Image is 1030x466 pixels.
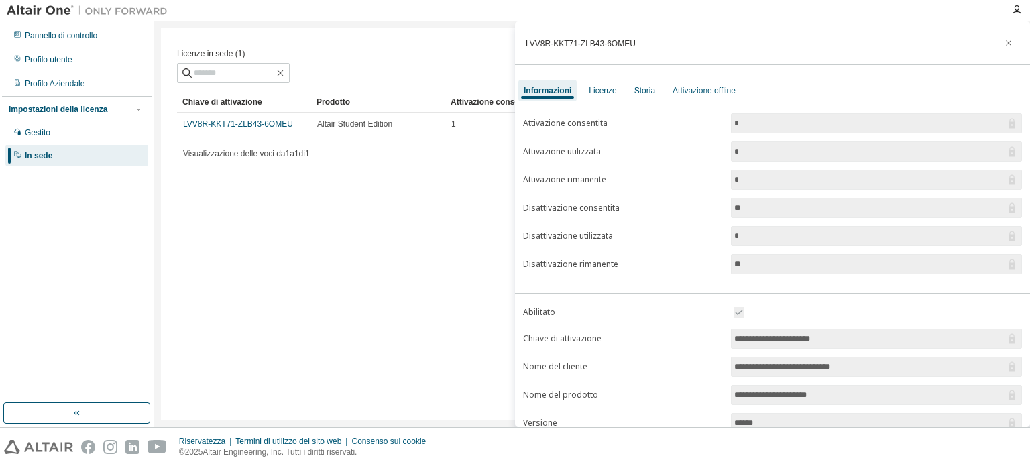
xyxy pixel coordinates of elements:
font: Chiave di attivazione [182,97,262,107]
font: Attivazione consentita [451,97,536,107]
font: Impostazioni della licenza [9,105,107,114]
font: Altair Engineering, Inc. Tutti i diritti riservati. [203,447,357,457]
font: LVV8R-KKT71-ZLB43-6OMEU [526,39,636,48]
font: LVV8R-KKT71-ZLB43-6OMEU [183,119,293,129]
font: Consenso sui cookie [351,436,426,446]
font: Disattivazione utilizzata [523,230,613,241]
img: facebook.svg [81,440,95,454]
font: Attivazione rimanente [523,174,606,185]
img: linkedin.svg [125,440,139,454]
font: Altair Student Edition [317,119,392,129]
font: Chiave di attivazione [523,333,602,344]
font: a [290,149,294,158]
font: di [299,149,305,158]
font: 1 [294,149,299,158]
img: youtube.svg [148,440,167,454]
font: Disattivazione rimanente [523,258,618,270]
font: Informazioni [524,86,571,95]
font: In sede [25,151,52,160]
font: Versione [523,417,557,428]
font: Licenze [589,86,616,95]
font: Termini di utilizzo del sito web [235,436,341,446]
font: Storia [634,86,655,95]
font: Profilo Aziendale [25,79,84,89]
img: Altair Uno [7,4,174,17]
font: 1 [286,149,290,158]
font: Nome del cliente [523,361,587,372]
font: Profilo utente [25,55,72,64]
font: Disattivazione consentita [523,202,620,213]
font: Attivazione offline [673,86,736,95]
font: Pannello di controllo [25,31,97,40]
font: Licenze in sede (1) [177,49,245,58]
font: Prodotto [317,97,350,107]
font: 2025 [185,447,203,457]
font: 1 [451,119,456,129]
font: 1 [305,149,310,158]
font: Gestito [25,128,50,137]
font: Nome del prodotto [523,389,598,400]
font: Abilitato [523,306,555,318]
img: instagram.svg [103,440,117,454]
font: Attivazione utilizzata [523,145,601,157]
font: © [179,447,185,457]
font: Attivazione consentita [523,117,608,129]
font: Riservatezza [179,436,225,446]
font: Visualizzazione delle voci da [183,149,286,158]
img: altair_logo.svg [4,440,73,454]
